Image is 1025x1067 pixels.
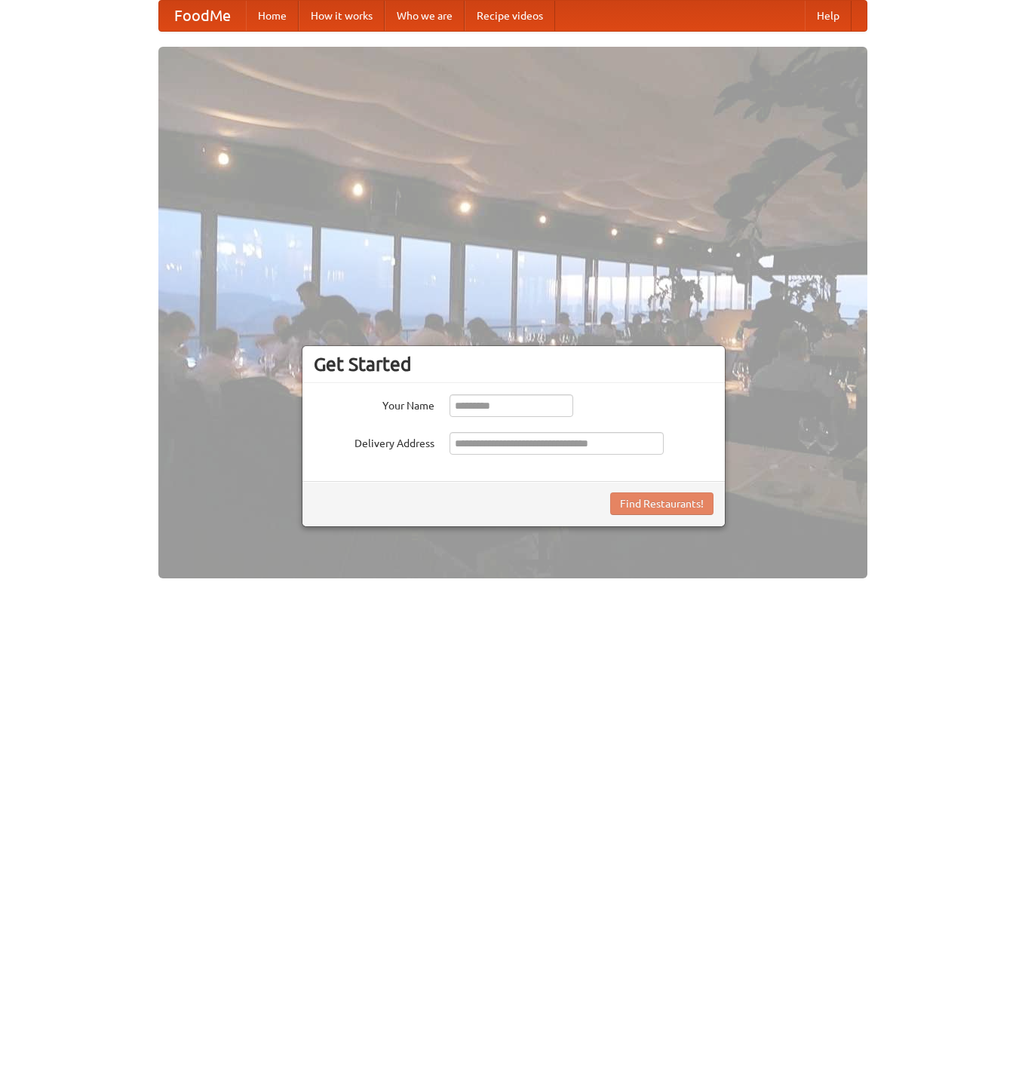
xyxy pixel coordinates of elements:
[159,1,246,31] a: FoodMe
[299,1,385,31] a: How it works
[385,1,465,31] a: Who we are
[314,432,434,451] label: Delivery Address
[314,394,434,413] label: Your Name
[805,1,852,31] a: Help
[465,1,555,31] a: Recipe videos
[246,1,299,31] a: Home
[314,353,714,376] h3: Get Started
[610,492,714,515] button: Find Restaurants!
